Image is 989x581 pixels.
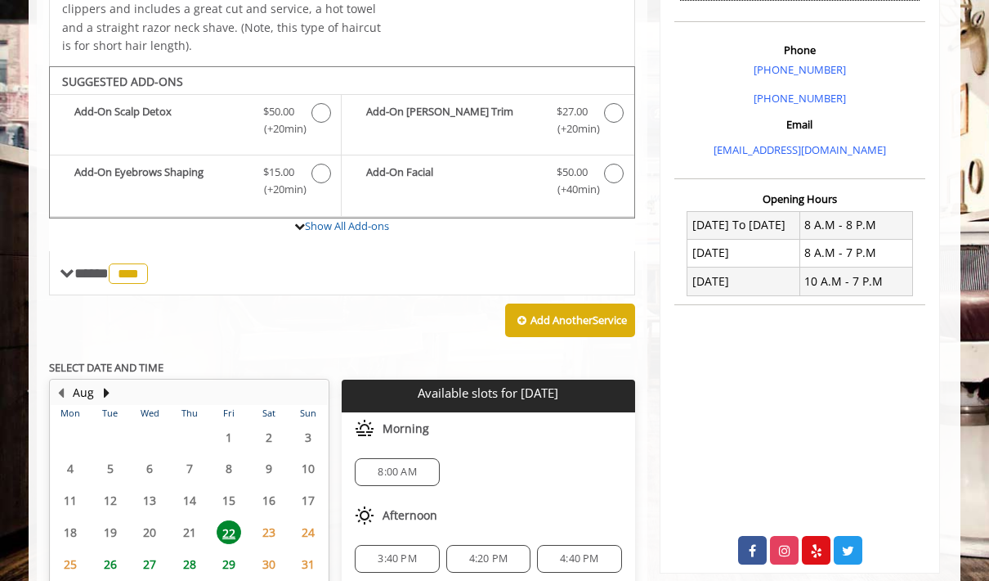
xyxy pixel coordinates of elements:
[209,516,248,548] td: Select day22
[799,268,912,295] td: 10 A.M - 7 P.M
[348,386,628,400] p: Available slots for [DATE]
[62,74,183,89] b: SUGGESTED ADD-ONS
[248,405,288,421] th: Sat
[289,516,329,548] td: Select day24
[90,548,129,580] td: Select day26
[383,509,437,522] span: Afternoon
[537,545,621,573] div: 4:40 PM
[263,103,294,120] span: $50.00
[255,181,303,198] span: (+20min )
[446,545,530,573] div: 4:20 PM
[678,119,921,130] h3: Email
[73,384,94,402] button: Aug
[177,552,202,576] span: 28
[169,548,208,580] td: Select day28
[548,120,596,137] span: (+20min )
[350,164,625,202] label: Add-On Facial
[130,548,169,580] td: Select day27
[548,181,596,198] span: (+40min )
[74,103,247,137] b: Add-On Scalp Detox
[674,193,925,205] h3: Opening Hours
[505,304,635,338] button: Add AnotherService
[687,268,800,295] td: [DATE]
[366,103,539,137] b: Add-On [PERSON_NAME] Trim
[289,405,329,421] th: Sun
[557,164,588,181] span: $50.00
[350,103,625,142] label: Add-On Beard Trim
[58,164,333,202] label: Add-On Eyebrows Shaping
[754,91,846,106] a: [PHONE_NUMBER]
[687,211,800,239] td: [DATE] To [DATE]
[257,520,281,544] span: 23
[58,552,83,576] span: 25
[799,211,912,239] td: 8 A.M - 8 P.M
[209,405,248,421] th: Fri
[49,66,635,218] div: The Made Man Senior Barber Haircut Add-onS
[51,405,90,421] th: Mon
[305,218,389,233] a: Show All Add-ons
[378,552,416,565] span: 3:40 PM
[560,552,598,565] span: 4:40 PM
[169,405,208,421] th: Thu
[137,552,162,576] span: 27
[98,552,123,576] span: 26
[209,548,248,580] td: Select day29
[355,545,439,573] div: 3:40 PM
[217,520,241,544] span: 22
[257,552,281,576] span: 30
[217,552,241,576] span: 29
[58,103,333,142] label: Add-On Scalp Detox
[799,239,912,267] td: 8 A.M - 7 P.M
[296,552,320,576] span: 31
[248,548,288,580] td: Select day30
[754,62,846,77] a: [PHONE_NUMBER]
[378,466,416,479] span: 8:00 AM
[90,405,129,421] th: Tue
[366,164,539,198] b: Add-On Facial
[74,164,247,198] b: Add-On Eyebrows Shaping
[49,360,163,375] b: SELECT DATE AND TIME
[678,44,921,56] h3: Phone
[54,384,67,402] button: Previous Month
[263,164,294,181] span: $15.00
[469,552,508,565] span: 4:20 PM
[255,120,303,137] span: (+20min )
[687,239,800,267] td: [DATE]
[100,384,113,402] button: Next Month
[355,458,439,486] div: 8:00 AM
[130,405,169,421] th: Wed
[51,548,90,580] td: Select day25
[296,520,320,544] span: 24
[383,422,429,435] span: Morning
[714,142,886,157] a: [EMAIL_ADDRESS][DOMAIN_NAME]
[530,313,627,327] b: Add Another Service
[355,419,374,439] img: morning slots
[355,506,374,525] img: afternoon slots
[557,103,588,120] span: $27.00
[248,516,288,548] td: Select day23
[289,548,329,580] td: Select day31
